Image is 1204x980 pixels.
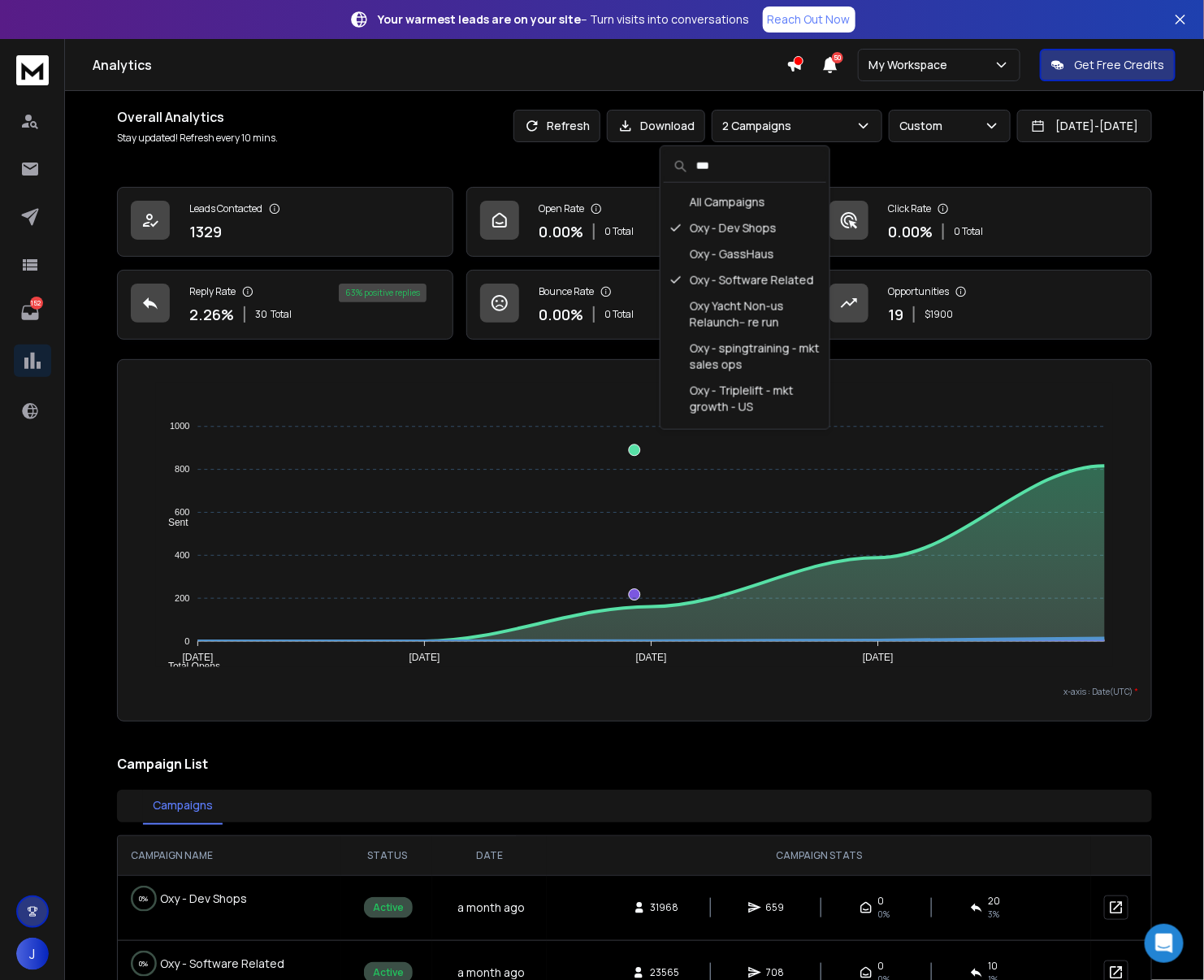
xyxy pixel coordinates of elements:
[863,652,894,663] tspan: [DATE]
[341,836,432,875] th: STATUS
[722,118,798,134] p: 2 Campaigns
[768,11,851,28] p: Reach Out Now
[175,593,189,603] tspan: 200
[93,55,786,75] h1: Analytics
[832,52,843,63] span: 50
[379,11,750,28] p: – Turn visits into conversations
[117,754,1152,774] h2: Campaign List
[664,293,826,336] div: Oxy Yacht Non-us Relaunch-- re run
[184,636,189,646] tspan: 0
[156,661,220,673] span: Total Opens
[888,202,931,215] p: Click Rate
[954,225,983,238] p: 0 Total
[117,132,278,145] p: Stay updated! Refresh every 10 mins.
[888,303,903,326] p: 19
[888,220,933,243] p: 0.00 %
[539,220,583,243] p: 0.00 %
[189,303,234,326] p: 2.26 %
[547,836,1091,875] th: CAMPAIGN STATS
[664,267,826,293] div: Oxy - Software Related
[636,652,667,663] tspan: [DATE]
[877,895,884,908] span: 0
[925,308,953,321] p: $ 1900
[364,897,413,918] div: Active
[664,336,826,378] div: Oxy - spingtraining - mkt sales ops
[539,202,584,215] p: Open Rate
[16,938,49,970] span: J
[432,836,547,875] th: DATE
[664,189,826,215] div: All Campaigns
[650,966,679,979] span: 23565
[988,895,1000,908] span: 20
[664,378,826,420] div: Oxy - Triplelift - mkt growth - US
[175,465,189,475] tspan: 800
[604,225,634,238] p: 0 Total
[899,118,949,134] p: Custom
[131,686,1138,698] p: x-axis : Date(UTC)
[988,960,998,973] span: 10
[888,285,949,298] p: Opportunities
[766,966,784,979] span: 708
[640,118,695,134] p: Download
[189,202,262,215] p: Leads Contacted
[664,241,826,267] div: Oxy - GassHaus
[988,908,999,921] span: 3 %
[143,787,223,825] button: Campaigns
[182,652,213,663] tspan: [DATE]
[651,901,679,914] span: 31968
[547,118,590,134] p: Refresh
[539,303,583,326] p: 0.00 %
[170,422,189,431] tspan: 1000
[16,55,49,85] img: logo
[877,960,884,973] span: 0
[1017,110,1152,142] button: [DATE]-[DATE]
[117,107,278,127] h1: Overall Analytics
[175,550,189,560] tspan: 400
[30,297,43,310] p: 152
[868,57,954,73] p: My Workspace
[409,652,440,663] tspan: [DATE]
[604,308,634,321] p: 0 Total
[271,308,292,321] span: Total
[432,875,547,940] td: a month ago
[255,308,267,321] span: 30
[1074,57,1164,73] p: Get Free Credits
[664,420,826,462] div: Oxy Yacht Non-us launch
[140,956,149,972] p: 0 %
[118,876,341,921] td: Oxy - Dev Shops
[664,215,826,241] div: Oxy - Dev Shops
[1145,924,1184,963] div: Open Intercom Messenger
[189,220,222,243] p: 1329
[118,836,341,875] th: CAMPAIGN NAME
[175,507,189,517] tspan: 600
[189,285,236,298] p: Reply Rate
[539,285,594,298] p: Bounce Rate
[156,517,188,528] span: Sent
[140,891,149,907] p: 0 %
[339,284,427,302] div: 63 % positive replies
[877,908,890,921] span: 0%
[766,901,785,914] span: 659
[379,11,582,27] strong: Your warmest leads are on your site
